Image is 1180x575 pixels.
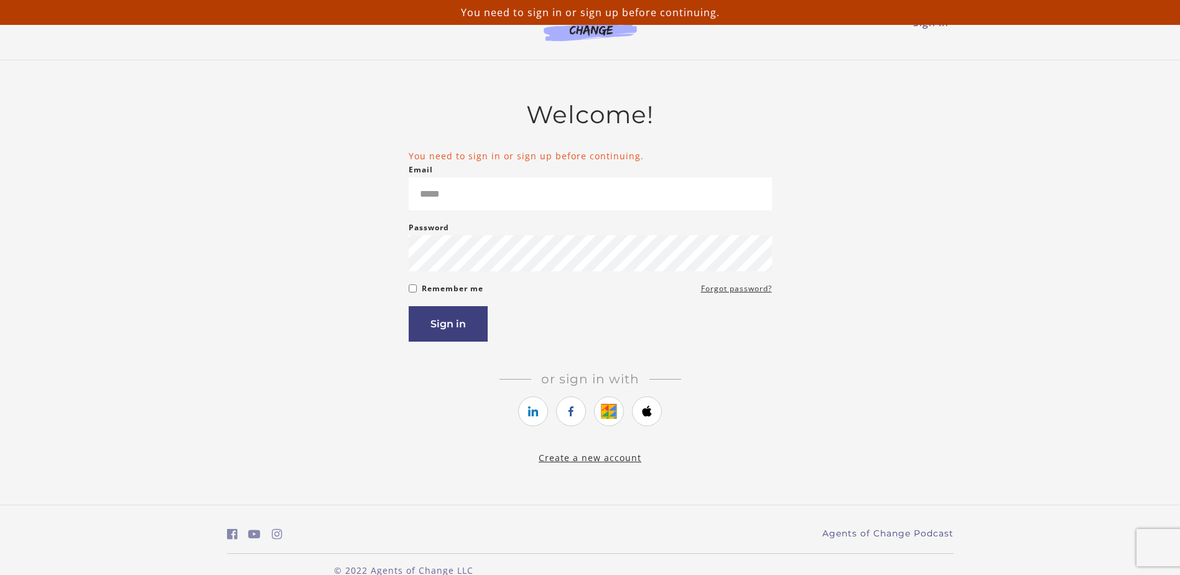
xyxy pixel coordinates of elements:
[272,528,282,540] i: https://www.instagram.com/agentsofchangeprep/ (Open in a new window)
[531,12,650,41] img: Agents of Change Logo
[531,372,649,386] span: Or sign in with
[227,528,238,540] i: https://www.facebook.com/groups/aswbtestprep (Open in a new window)
[518,396,548,426] a: https://courses.thinkific.com/users/auth/linkedin?ss%5Breferral%5D=&ss%5Buser_return_to%5D=%2Fcou...
[409,162,433,177] label: Email
[701,281,772,296] a: Forgot password?
[594,396,624,426] a: https://courses.thinkific.com/users/auth/google?ss%5Breferral%5D=&ss%5Buser_return_to%5D=%2Fcours...
[5,5,1175,20] p: You need to sign in or sign up before continuing.
[248,528,261,540] i: https://www.youtube.com/c/AgentsofChangeTestPrepbyMeaganMitchell (Open in a new window)
[272,525,282,543] a: https://www.instagram.com/agentsofchangeprep/ (Open in a new window)
[822,527,954,540] a: Agents of Change Podcast
[539,452,641,464] a: Create a new account
[556,396,586,426] a: https://courses.thinkific.com/users/auth/facebook?ss%5Breferral%5D=&ss%5Buser_return_to%5D=%2Fcou...
[227,525,238,543] a: https://www.facebook.com/groups/aswbtestprep (Open in a new window)
[422,281,483,296] label: Remember me
[409,220,449,235] label: Password
[632,396,662,426] a: https://courses.thinkific.com/users/auth/apple?ss%5Breferral%5D=&ss%5Buser_return_to%5D=%2Fcourse...
[409,100,772,129] h2: Welcome!
[409,306,488,342] button: Sign in
[248,525,261,543] a: https://www.youtube.com/c/AgentsofChangeTestPrepbyMeaganMitchell (Open in a new window)
[409,149,772,162] li: You need to sign in or sign up before continuing.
